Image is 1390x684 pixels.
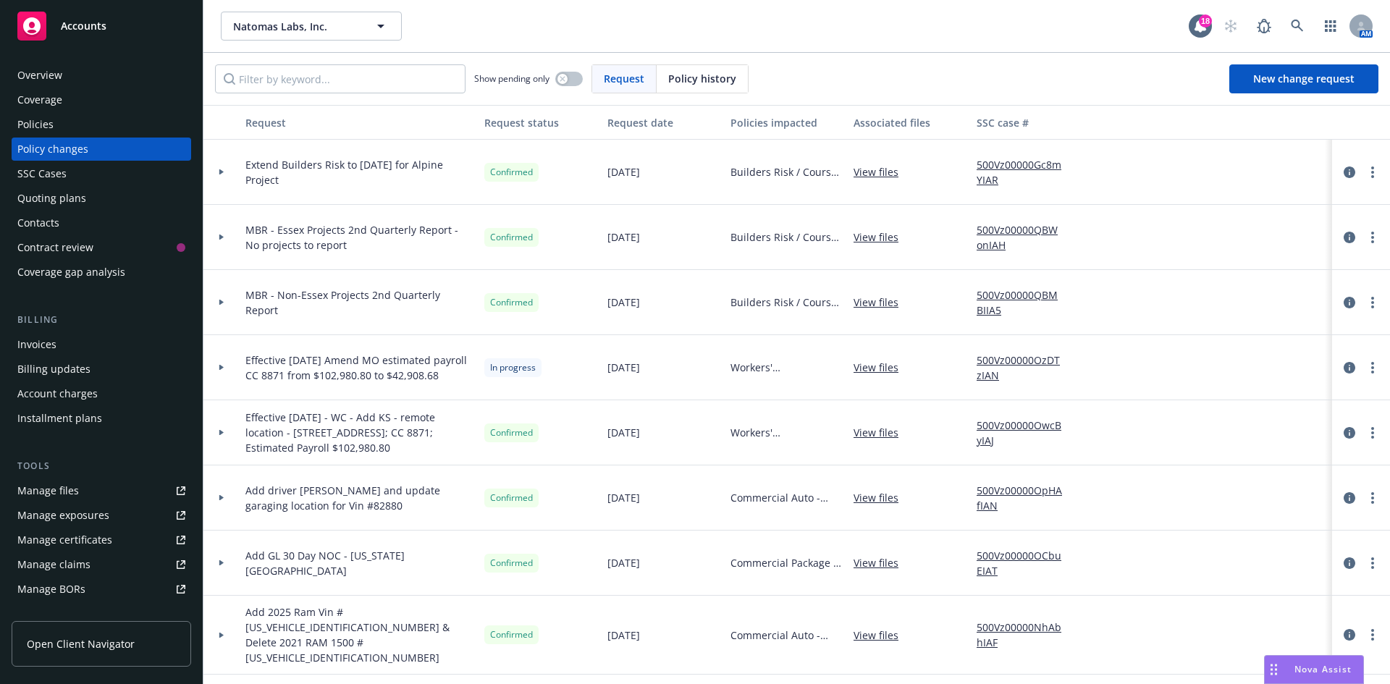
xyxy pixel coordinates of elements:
button: Policies impacted [725,105,848,140]
a: Summary of insurance [12,602,191,625]
a: Search [1283,12,1312,41]
span: Natomas Labs, Inc. [233,19,358,34]
div: 18 [1199,14,1212,28]
button: Request [240,105,479,140]
div: Manage certificates [17,528,112,552]
span: Manage exposures [12,504,191,527]
span: Confirmed [490,557,533,570]
a: 500Vz00000OwcByIAJ [977,418,1074,448]
a: Accounts [12,6,191,46]
span: Builders Risk / Course of Construction - Master Builders Risk - Non-Essex Project [730,295,842,310]
div: Request status [484,115,596,130]
a: 500Vz00000Gc8mYIAR [977,157,1074,187]
button: Natomas Labs, Inc. [221,12,402,41]
a: View files [854,295,910,310]
span: Confirmed [490,231,533,244]
div: Overview [17,64,62,87]
span: Show pending only [474,72,549,85]
span: [DATE] [607,425,640,440]
div: Contacts [17,211,59,235]
span: Confirmed [490,426,533,439]
a: more [1364,489,1381,507]
div: Billing [12,313,191,327]
span: Request [604,71,644,86]
span: Policy history [668,71,736,86]
span: [DATE] [607,628,640,643]
a: circleInformation [1341,229,1358,246]
a: more [1364,229,1381,246]
div: Quoting plans [17,187,86,210]
div: Billing updates [17,358,90,381]
span: [DATE] [607,490,640,505]
a: Contract review [12,236,191,259]
a: Billing updates [12,358,191,381]
button: Request status [479,105,602,140]
a: more [1364,554,1381,572]
div: Summary of insurance [17,602,127,625]
div: Policies [17,113,54,136]
span: [DATE] [607,164,640,180]
a: more [1364,294,1381,311]
a: View files [854,425,910,440]
div: Request [245,115,473,130]
a: 500Vz00000OzDTzIAN [977,352,1074,383]
span: Commercial Auto - [US_STATE] - 6-Month Term [730,628,842,643]
span: Add GL 30 Day NOC - [US_STATE][GEOGRAPHIC_DATA] [245,548,473,578]
a: circleInformation [1341,294,1358,311]
a: circleInformation [1341,359,1358,376]
button: Request date [602,105,725,140]
span: Extend Builders Risk to [DATE] for Alpine Project [245,157,473,187]
div: Toggle Row Expanded [203,400,240,465]
div: Toggle Row Expanded [203,335,240,400]
span: Effective [DATE] Amend MO estimated payroll CC 8871 from $102,980.80 to $42,908.68 [245,352,473,383]
span: Builders Risk / Course of Construction - Alpine Vista Builders Risk [730,164,842,180]
div: Invoices [17,333,56,356]
a: 500Vz00000OCbuEIAT [977,548,1074,578]
div: Toggle Row Expanded [203,270,240,335]
a: Overview [12,64,191,87]
button: SSC case # [971,105,1079,140]
div: Policy changes [17,138,88,161]
span: [DATE] [607,295,640,310]
div: Installment plans [17,407,102,430]
div: SSC case # [977,115,1074,130]
span: [DATE] [607,360,640,375]
div: Toggle Row Expanded [203,596,240,675]
span: Accounts [61,20,106,32]
span: Open Client Navigator [27,636,135,651]
div: Manage exposures [17,504,109,527]
a: View files [854,555,910,570]
a: Manage BORs [12,578,191,601]
span: MBR - Essex Projects 2nd Quarterly Report - No projects to report [245,222,473,253]
a: more [1364,359,1381,376]
div: Manage BORs [17,578,85,601]
span: Commercial Package - General Liability; CPL-Occurrence $1M/$2M; EL-WA; EBL [730,555,842,570]
a: 500Vz00000QBMBIIA5 [977,287,1074,318]
button: Nova Assist [1264,655,1364,684]
a: Manage certificates [12,528,191,552]
div: Manage claims [17,553,90,576]
a: View files [854,164,910,180]
span: Workers' Compensation - States Covered: [GEOGRAPHIC_DATA], [GEOGRAPHIC_DATA], [GEOGRAPHIC_DATA], ... [730,360,842,375]
span: In progress [490,361,536,374]
div: Toggle Row Expanded [203,140,240,205]
input: Filter by keyword... [215,64,466,93]
span: Commercial Auto - [US_STATE] - 6-Month Term [730,490,842,505]
span: Confirmed [490,296,533,309]
a: circleInformation [1341,424,1358,442]
button: Associated files [848,105,971,140]
span: Add driver [PERSON_NAME] and update garaging location for Vin #82880 [245,483,473,513]
span: Nova Assist [1294,663,1352,675]
span: New change request [1253,72,1355,85]
span: Effective [DATE] - WC - Add KS - remote location - [STREET_ADDRESS]; CC 8871; Estimated Payroll $... [245,410,473,455]
a: Switch app [1316,12,1345,41]
span: Confirmed [490,628,533,641]
span: Confirmed [490,166,533,179]
a: Policies [12,113,191,136]
a: circleInformation [1341,164,1358,181]
a: Report a Bug [1250,12,1279,41]
span: Workers' Compensation - States Covered: [GEOGRAPHIC_DATA], [GEOGRAPHIC_DATA], [GEOGRAPHIC_DATA], ... [730,425,842,440]
a: Installment plans [12,407,191,430]
div: Associated files [854,115,965,130]
div: Request date [607,115,719,130]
